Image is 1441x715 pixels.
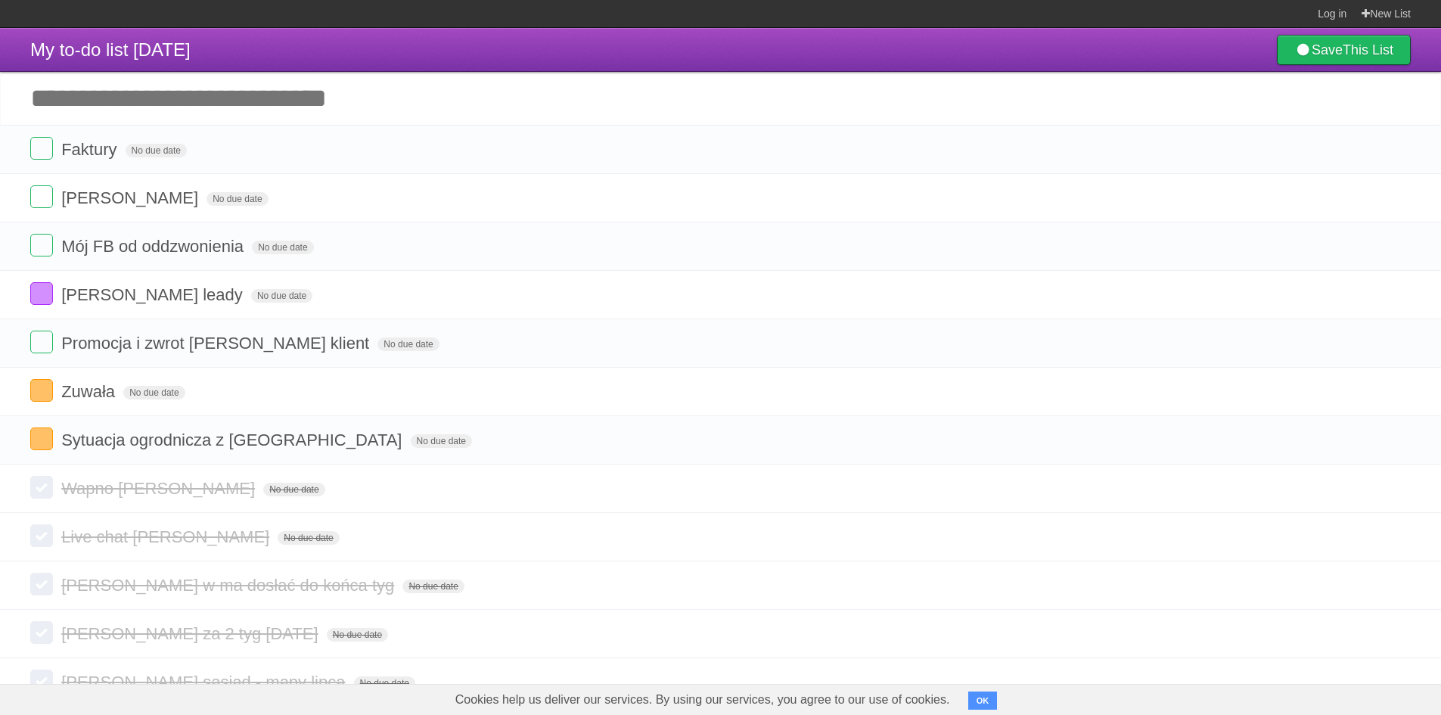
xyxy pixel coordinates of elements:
[30,234,53,256] label: Done
[126,144,187,157] span: No due date
[1277,35,1411,65] a: SaveThis List
[327,628,388,642] span: No due date
[251,289,312,303] span: No due date
[354,676,415,690] span: No due date
[61,382,119,401] span: Zuwała
[61,624,321,643] span: [PERSON_NAME] za 2 tyg [DATE]
[30,379,53,402] label: Done
[402,580,464,593] span: No due date
[377,337,439,351] span: No due date
[30,476,53,499] label: Done
[30,621,53,644] label: Done
[61,285,247,304] span: [PERSON_NAME] leady
[61,527,273,546] span: Live chat [PERSON_NAME]
[61,334,373,353] span: Promocja i zwrot [PERSON_NAME] klient
[61,431,405,449] span: Sytuacja ogrodnicza z [GEOGRAPHIC_DATA]
[30,331,53,353] label: Done
[61,188,202,207] span: [PERSON_NAME]
[30,137,53,160] label: Done
[61,140,120,159] span: Faktury
[1343,42,1393,58] b: This List
[30,427,53,450] label: Done
[411,434,472,448] span: No due date
[263,483,325,496] span: No due date
[207,192,268,206] span: No due date
[61,576,398,595] span: [PERSON_NAME] w ma dosłać do końca tyg
[30,670,53,692] label: Done
[123,386,185,399] span: No due date
[30,185,53,208] label: Done
[440,685,965,715] span: Cookies help us deliver our services. By using our services, you agree to our use of cookies.
[61,237,247,256] span: Mój FB od oddzwonienia
[30,524,53,547] label: Done
[30,573,53,595] label: Done
[61,673,349,692] span: [PERSON_NAME] sąsiad - mapy lipca
[278,531,339,545] span: No due date
[968,692,998,710] button: OK
[252,241,313,254] span: No due date
[61,479,259,498] span: Wapno [PERSON_NAME]
[30,282,53,305] label: Done
[30,39,191,60] span: My to-do list [DATE]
